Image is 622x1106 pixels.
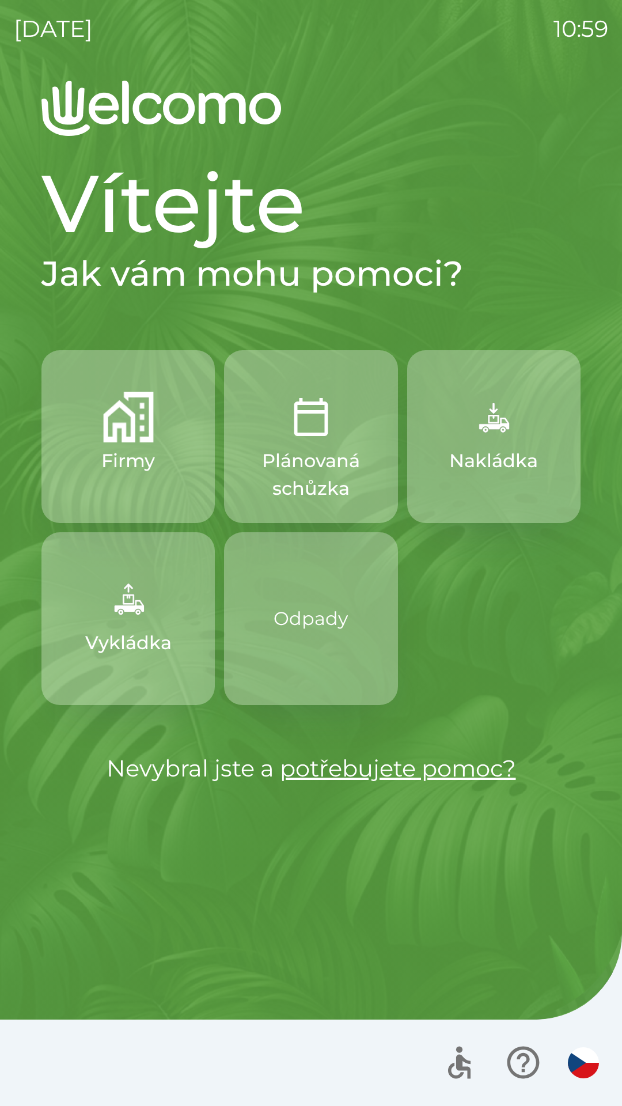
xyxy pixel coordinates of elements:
[224,532,397,705] button: Odpady
[103,574,154,624] img: 9bcc2a63-ae21-4efc-9540-ae7b1995d7f3.png
[407,350,581,523] button: Nakládka
[101,447,155,475] p: Firmy
[280,754,516,782] a: potřebujete pomoc?
[41,751,581,786] p: Nevybral jste a
[41,81,581,136] img: Logo
[41,154,581,252] h1: Vítejte
[449,447,538,475] p: Nakládka
[224,350,397,523] button: Plánovaná schůzka
[41,252,581,295] h2: Jak vám mohu pomoci?
[252,447,370,502] p: Plánovaná schůzka
[41,350,215,523] button: Firmy
[468,392,519,442] img: f13ba18a-b211-450c-abe6-f0da78179e0f.png
[553,12,608,46] p: 10:59
[274,605,348,632] p: Odpady
[568,1047,599,1078] img: cs flag
[85,629,172,657] p: Vykládka
[41,532,215,705] button: Vykládka
[103,392,154,442] img: 122be468-0449-4234-a4e4-f2ffd399f15f.png
[286,392,336,442] img: 8604b6e8-2b92-4852-858d-af93d6db5933.png
[14,12,93,46] p: [DATE]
